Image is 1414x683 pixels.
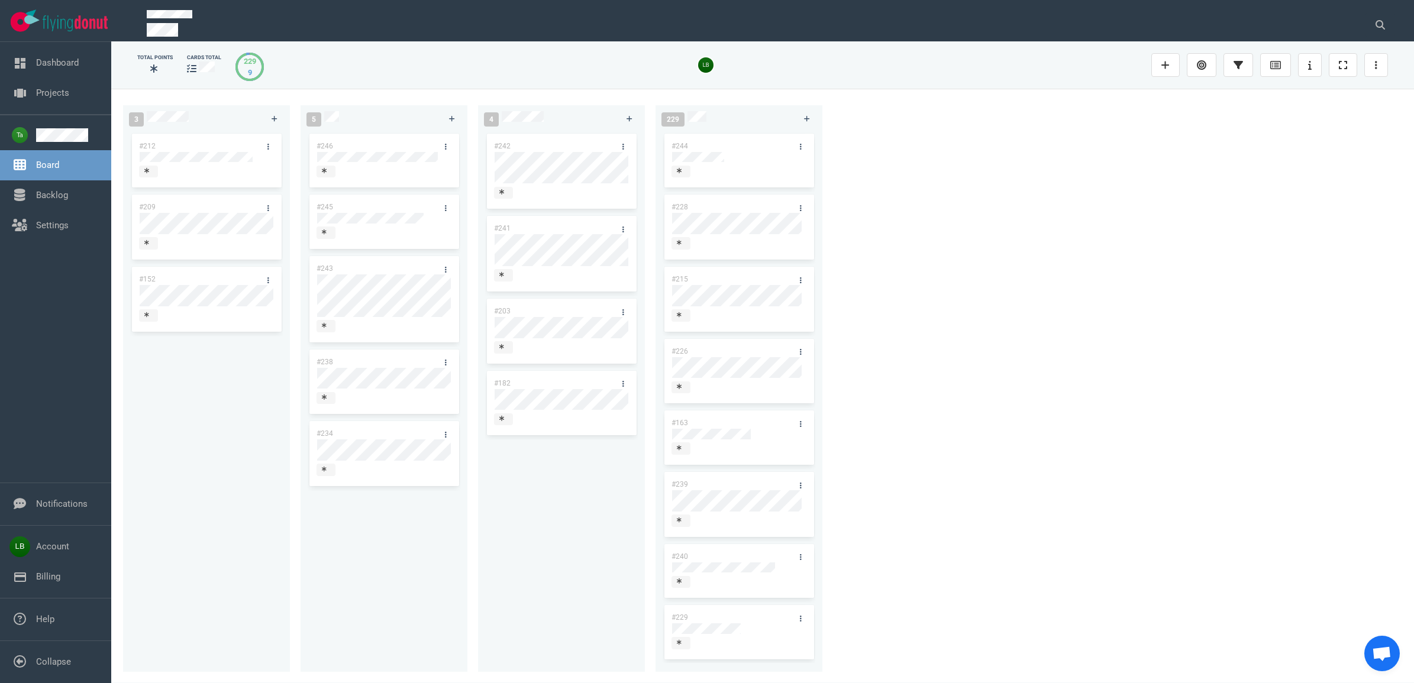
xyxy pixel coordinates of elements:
div: cards total [187,54,221,61]
a: #215 [672,275,688,283]
a: #241 [494,224,511,232]
a: #239 [672,480,688,488]
span: 5 [306,112,321,127]
a: #228 [672,203,688,211]
a: Help [36,614,54,624]
span: 3 [129,112,144,127]
a: #152 [139,275,156,283]
span: 229 [661,112,685,127]
div: 9 [244,67,256,78]
a: Board [36,160,59,170]
a: #243 [317,264,333,273]
div: Chat abierto [1364,636,1400,671]
a: Dashboard [36,57,79,68]
a: #238 [317,358,333,366]
a: Backlog [36,190,68,200]
img: 26 [698,57,714,73]
a: #226 [672,347,688,355]
a: #182 [494,379,511,387]
a: Settings [36,220,69,231]
a: #163 [672,419,688,427]
a: Notifications [36,499,88,509]
a: #203 [494,307,511,315]
img: Flying Donut text logo [43,15,108,31]
a: #242 [494,142,511,150]
a: Account [36,541,69,552]
a: #234 [317,429,333,438]
a: Collapse [36,656,71,667]
a: #212 [139,142,156,150]
span: 4 [484,112,499,127]
a: Billing [36,571,60,582]
a: #209 [139,203,156,211]
a: #246 [317,142,333,150]
a: #245 [317,203,333,211]
div: Total Points [137,54,173,61]
div: 229 [244,56,256,67]
a: #244 [672,142,688,150]
a: Projects [36,88,69,98]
